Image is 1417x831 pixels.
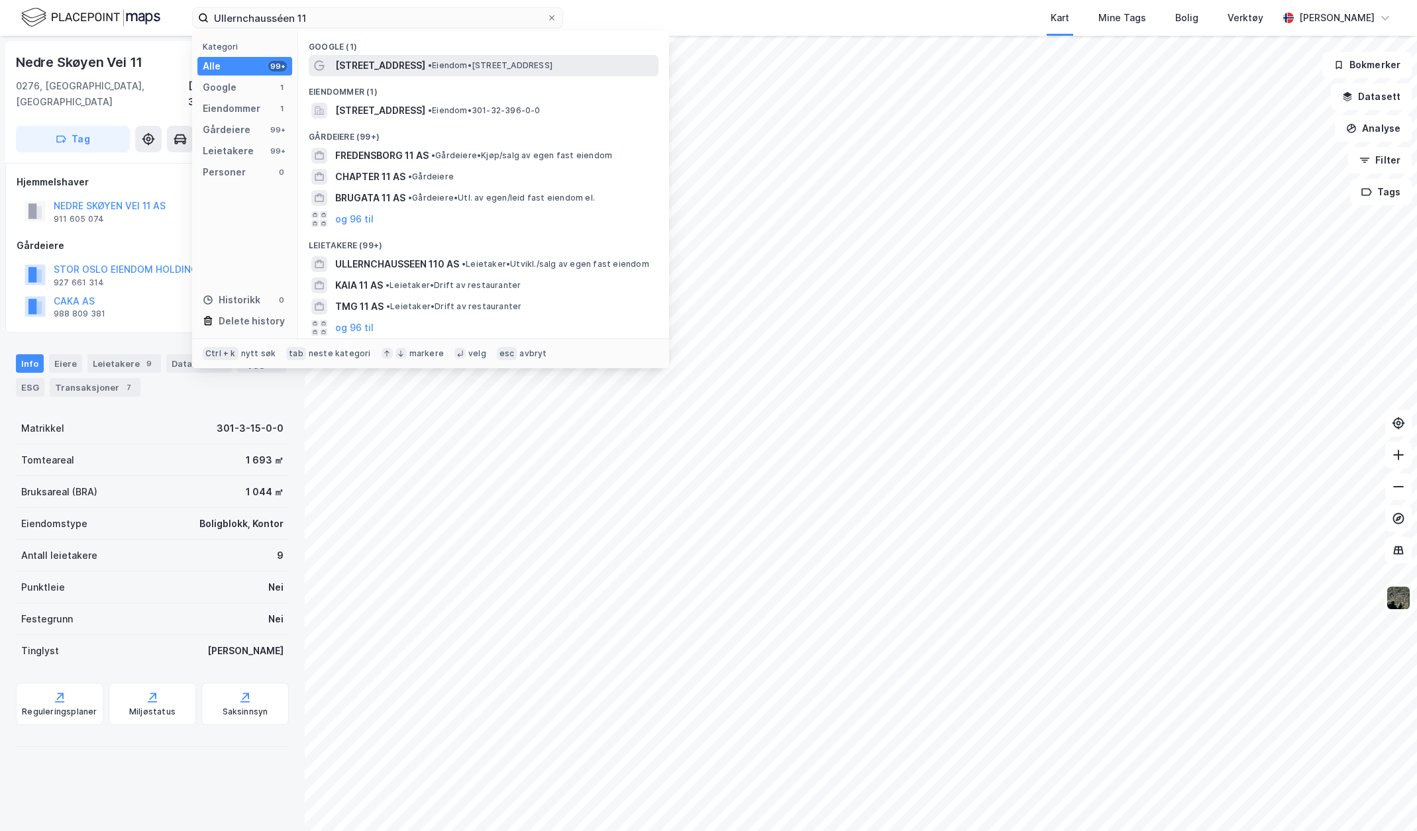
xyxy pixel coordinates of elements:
[203,292,260,308] div: Historikk
[1322,52,1412,78] button: Bokmerker
[16,52,145,73] div: Nedre Skøyen Vei 11
[298,76,669,100] div: Eiendommer (1)
[1386,585,1411,611] img: 9k=
[207,643,284,659] div: [PERSON_NAME]
[408,171,412,181] span: •
[21,6,160,29] img: logo.f888ab2527a4732fd821a326f86c7f29.svg
[21,452,74,468] div: Tomteareal
[166,354,232,373] div: Datasett
[298,121,669,145] div: Gårdeiere (99+)
[386,280,390,290] span: •
[21,579,65,595] div: Punktleie
[268,579,284,595] div: Nei
[241,348,276,359] div: nytt søk
[276,295,287,305] div: 0
[335,277,383,293] span: KAIA 11 AS
[1051,10,1069,26] div: Kart
[335,103,425,119] span: [STREET_ADDRESS]
[335,299,384,315] span: TMG 11 AS
[16,126,130,152] button: Tag
[217,420,284,436] div: 301-3-15-0-0
[21,420,64,436] div: Matrikkel
[497,347,517,360] div: esc
[129,707,176,717] div: Miljøstatus
[16,78,188,110] div: 0276, [GEOGRAPHIC_DATA], [GEOGRAPHIC_DATA]
[1098,10,1146,26] div: Mine Tags
[21,516,87,532] div: Eiendomstype
[519,348,547,359] div: avbryt
[408,193,595,203] span: Gårdeiere • Utl. av egen/leid fast eiendom el.
[203,143,254,159] div: Leietakere
[268,146,287,156] div: 99+
[54,309,105,319] div: 988 809 381
[1335,115,1412,142] button: Analyse
[468,348,486,359] div: velg
[408,193,412,203] span: •
[335,58,425,73] span: [STREET_ADDRESS]
[188,78,289,110] div: [GEOGRAPHIC_DATA], 3/15
[1350,179,1412,205] button: Tags
[54,277,104,288] div: 927 661 314
[462,259,649,269] span: Leietaker • Utvikl./salg av egen fast eiendom
[219,313,285,329] div: Delete history
[223,707,268,717] div: Saksinnsyn
[246,452,284,468] div: 1 693 ㎡
[54,214,104,224] div: 911 605 074
[1175,10,1198,26] div: Bolig
[335,320,374,336] button: og 96 til
[21,611,73,627] div: Festegrunn
[21,643,59,659] div: Tinglyst
[203,347,238,360] div: Ctrl + k
[276,167,287,177] div: 0
[309,348,371,359] div: neste kategori
[203,164,246,180] div: Personer
[21,548,97,563] div: Antall leietakere
[431,150,435,160] span: •
[21,484,97,500] div: Bruksareal (BRA)
[431,150,612,161] span: Gårdeiere • Kjøp/salg av egen fast eiendom
[335,256,459,272] span: ULLERNCHAUSSEEN 110 AS
[428,105,432,115] span: •
[203,58,221,74] div: Alle
[22,707,97,717] div: Reguleringsplaner
[386,301,390,311] span: •
[49,354,82,373] div: Eiere
[409,348,444,359] div: markere
[142,357,156,370] div: 9
[462,259,466,269] span: •
[1351,767,1417,831] iframe: Chat Widget
[428,105,541,116] span: Eiendom • 301-32-396-0-0
[428,60,432,70] span: •
[386,280,521,291] span: Leietaker • Drift av restauranter
[298,31,669,55] div: Google (1)
[1299,10,1375,26] div: [PERSON_NAME]
[276,82,287,93] div: 1
[16,354,44,373] div: Info
[17,238,288,254] div: Gårdeiere
[298,230,669,254] div: Leietakere (99+)
[1228,10,1263,26] div: Verktøy
[199,516,284,532] div: Boligblokk, Kontor
[1351,767,1417,831] div: Kontrollprogram for chat
[268,611,284,627] div: Nei
[1348,147,1412,173] button: Filter
[16,378,44,397] div: ESG
[335,211,374,227] button: og 96 til
[50,378,140,397] div: Transaksjoner
[268,124,287,135] div: 99+
[428,60,552,71] span: Eiendom • [STREET_ADDRESS]
[335,169,405,185] span: CHAPTER 11 AS
[17,174,288,190] div: Hjemmelshaver
[408,171,454,182] span: Gårdeiere
[203,101,260,117] div: Eiendommer
[209,8,547,28] input: Søk på adresse, matrikkel, gårdeiere, leietakere eller personer
[1331,83,1412,110] button: Datasett
[335,148,429,164] span: FREDENSBORG 11 AS
[87,354,161,373] div: Leietakere
[203,42,292,52] div: Kategori
[386,301,521,312] span: Leietaker • Drift av restauranter
[203,122,250,138] div: Gårdeiere
[203,79,236,95] div: Google
[122,381,135,394] div: 7
[286,347,306,360] div: tab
